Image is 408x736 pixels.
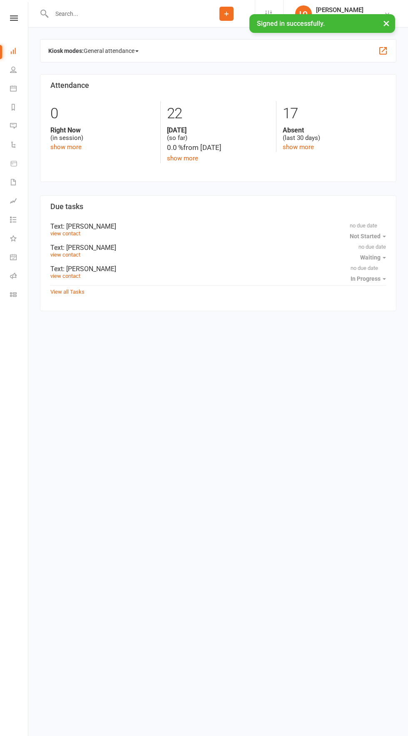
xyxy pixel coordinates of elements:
[283,126,386,134] strong: Absent
[10,192,29,211] a: Assessments
[50,81,386,90] h3: Attendance
[167,143,183,152] span: 0.0 %
[10,267,29,286] a: Roll call kiosk mode
[63,222,116,230] span: : [PERSON_NAME]
[50,230,80,237] a: view contact
[167,142,270,153] div: from [DATE]
[167,126,270,142] div: (so far)
[50,265,386,273] div: Text
[10,249,29,267] a: General attendance kiosk mode
[50,126,154,134] strong: Right Now
[10,42,29,61] a: Dashboard
[10,61,29,80] a: People
[257,20,325,27] span: Signed in successfully.
[167,155,198,162] a: show more
[10,286,29,305] a: Class kiosk mode
[283,143,314,151] a: show more
[295,5,312,22] div: LO
[49,8,198,20] input: Search...
[283,126,386,142] div: (last 30 days)
[50,252,80,258] a: view contact
[283,101,386,126] div: 17
[167,101,270,126] div: 22
[50,289,85,295] a: View all Tasks
[50,143,82,151] a: show more
[50,126,154,142] div: (in session)
[63,244,116,252] span: : [PERSON_NAME]
[84,44,139,57] span: General attendance
[167,126,270,134] strong: [DATE]
[379,14,394,32] button: ×
[50,273,80,279] a: view contact
[10,155,29,174] a: Product Sales
[50,222,386,230] div: Text
[10,99,29,117] a: Reports
[63,265,116,273] span: : [PERSON_NAME]
[316,6,363,14] div: [PERSON_NAME]
[316,14,363,21] div: Diamond Dance
[50,202,386,211] h3: Due tasks
[48,47,84,54] strong: Kiosk modes:
[50,101,154,126] div: 0
[10,230,29,249] a: What's New
[50,244,386,252] div: Text
[10,80,29,99] a: Calendar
